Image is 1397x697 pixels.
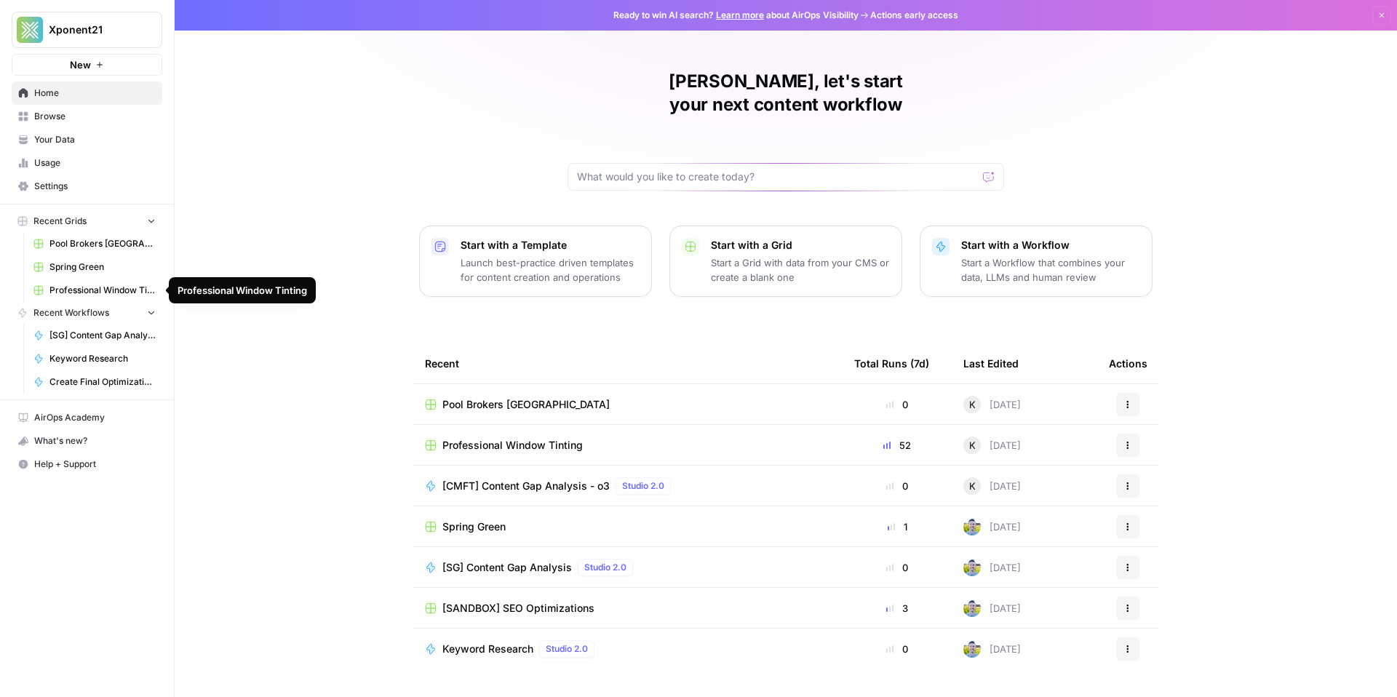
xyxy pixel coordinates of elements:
span: Pool Brokers [GEOGRAPHIC_DATA] [442,397,610,412]
span: Actions early access [870,9,958,22]
div: [DATE] [963,396,1021,413]
span: Your Data [34,133,156,146]
span: Ready to win AI search? about AirOps Visibility [613,9,859,22]
div: [DATE] [963,559,1021,576]
div: Actions [1109,343,1147,383]
span: Create Final Optimizations Roadmap [49,375,156,389]
a: AirOps Academy [12,406,162,429]
a: Professional Window Tinting [425,438,831,453]
span: Recent Workflows [33,306,109,319]
p: Start a Grid with data from your CMS or create a blank one [711,255,890,284]
div: What's new? [12,430,162,452]
a: Pool Brokers [GEOGRAPHIC_DATA] [27,232,162,255]
p: Start with a Workflow [961,238,1140,252]
span: [CMFT] Content Gap Analysis - o3 [442,479,610,493]
a: Your Data [12,128,162,151]
a: Spring Green [27,255,162,279]
img: 7o9iy2kmmc4gt2vlcbjqaas6vz7k [963,518,981,535]
span: Browse [34,110,156,123]
p: Launch best-practice driven templates for content creation and operations [461,255,640,284]
div: 0 [854,642,940,656]
a: Spring Green [425,519,831,534]
div: 0 [854,560,940,575]
span: Studio 2.0 [622,479,664,493]
div: Last Edited [963,343,1019,383]
a: [SG] Content Gap AnalysisStudio 2.0 [425,559,831,576]
span: Spring Green [442,519,506,534]
span: K [969,438,976,453]
button: Help + Support [12,453,162,476]
span: Spring Green [49,260,156,274]
button: Start with a WorkflowStart a Workflow that combines your data, LLMs and human review [920,226,1153,297]
div: [DATE] [963,600,1021,617]
span: Help + Support [34,458,156,471]
span: Xponent21 [49,23,137,37]
div: 0 [854,397,940,412]
div: [DATE] [963,437,1021,454]
span: Pool Brokers [GEOGRAPHIC_DATA] [49,237,156,250]
span: Keyword Research [49,352,156,365]
span: AirOps Academy [34,411,156,424]
span: Studio 2.0 [546,642,588,656]
span: Usage [34,156,156,170]
span: Professional Window Tinting [442,438,583,453]
span: Keyword Research [442,642,533,656]
a: [SANDBOX] SEO Optimizations [425,601,831,616]
a: Pool Brokers [GEOGRAPHIC_DATA] [425,397,831,412]
span: K [969,479,976,493]
div: 0 [854,479,940,493]
a: Home [12,81,162,105]
div: Total Runs (7d) [854,343,929,383]
span: [SG] Content Gap Analysis [49,329,156,342]
a: Learn more [716,9,764,20]
span: [SG] Content Gap Analysis [442,560,572,575]
button: New [12,54,162,76]
div: 52 [854,438,940,453]
button: Recent Grids [12,210,162,232]
div: [DATE] [963,477,1021,495]
span: New [70,57,91,72]
span: Home [34,87,156,100]
a: Professional Window Tinting [27,279,162,302]
a: [SG] Content Gap Analysis [27,324,162,347]
img: Xponent21 Logo [17,17,43,43]
img: 7o9iy2kmmc4gt2vlcbjqaas6vz7k [963,640,981,658]
a: [CMFT] Content Gap Analysis - o3Studio 2.0 [425,477,831,495]
span: Studio 2.0 [584,561,626,574]
span: Professional Window Tinting [49,284,156,297]
img: 7o9iy2kmmc4gt2vlcbjqaas6vz7k [963,559,981,576]
a: Settings [12,175,162,198]
a: Usage [12,151,162,175]
button: What's new? [12,429,162,453]
span: Recent Grids [33,215,87,228]
div: [DATE] [963,518,1021,535]
p: Start a Workflow that combines your data, LLMs and human review [961,255,1140,284]
button: Workspace: Xponent21 [12,12,162,48]
div: 1 [854,519,940,534]
p: Start with a Template [461,238,640,252]
a: Keyword Research [27,347,162,370]
a: Browse [12,105,162,128]
h1: [PERSON_NAME], let's start your next content workflow [568,70,1004,116]
a: Keyword ResearchStudio 2.0 [425,640,831,658]
img: 7o9iy2kmmc4gt2vlcbjqaas6vz7k [963,600,981,617]
span: [SANDBOX] SEO Optimizations [442,601,594,616]
button: Start with a GridStart a Grid with data from your CMS or create a blank one [669,226,902,297]
p: Start with a Grid [711,238,890,252]
button: Start with a TemplateLaunch best-practice driven templates for content creation and operations [419,226,652,297]
div: 3 [854,601,940,616]
input: What would you like to create today? [577,170,977,184]
a: Create Final Optimizations Roadmap [27,370,162,394]
span: Settings [34,180,156,193]
div: Recent [425,343,831,383]
span: K [969,397,976,412]
div: [DATE] [963,640,1021,658]
button: Recent Workflows [12,302,162,324]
